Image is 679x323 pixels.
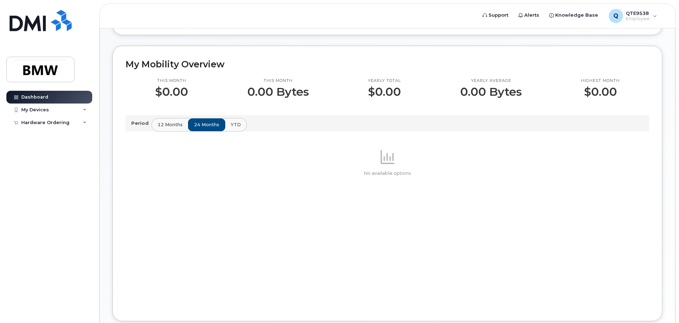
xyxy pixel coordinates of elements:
[126,59,649,69] h2: My Mobility Overview
[626,16,650,22] span: Employee
[524,12,539,19] span: Alerts
[477,8,513,22] a: Support
[544,8,603,22] a: Knowledge Base
[368,85,401,98] p: $0.00
[247,85,309,98] p: 0.00 Bytes
[613,12,618,20] span: Q
[247,78,309,84] p: This month
[155,78,188,84] p: This month
[460,78,522,84] p: Yearly average
[513,8,544,22] a: Alerts
[126,170,649,177] p: No available options
[488,12,508,19] span: Support
[158,121,183,128] span: 12 months
[368,78,401,84] p: Yearly total
[626,10,650,16] span: QTE9538
[604,9,662,23] div: QTE9538
[131,120,151,127] p: Period
[155,85,188,98] p: $0.00
[648,292,674,318] iframe: Messenger Launcher
[581,85,620,98] p: $0.00
[460,85,522,98] p: 0.00 Bytes
[555,12,598,19] span: Knowledge Base
[581,78,620,84] p: Highest month
[231,121,241,128] span: YTD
